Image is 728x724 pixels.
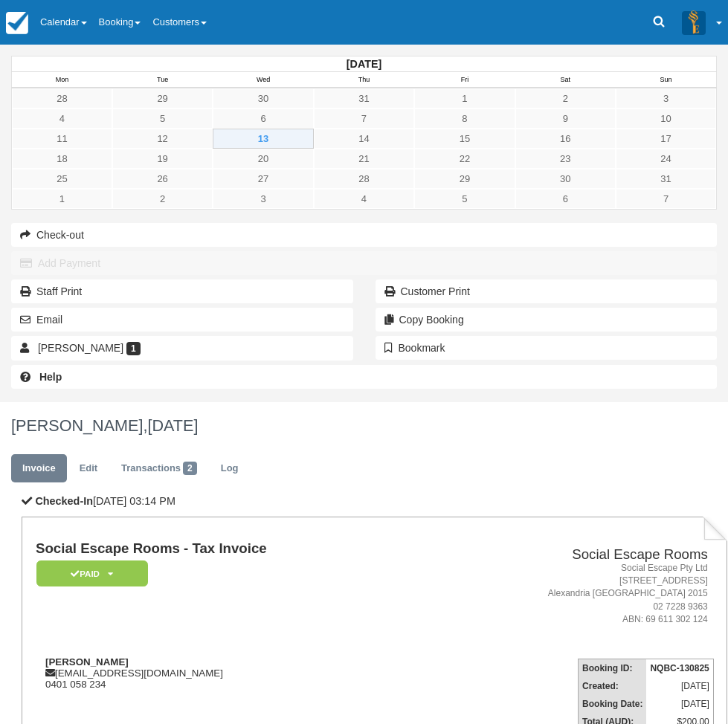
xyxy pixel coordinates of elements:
img: A3 [682,10,706,34]
a: 12 [112,129,213,149]
a: 3 [616,88,716,109]
th: Wed [213,72,313,88]
a: Edit [68,454,109,483]
a: 2 [515,88,616,109]
a: 5 [414,189,515,209]
a: 29 [112,88,213,109]
span: 2 [183,462,197,475]
a: 30 [213,88,313,109]
th: Thu [314,72,414,88]
a: 10 [616,109,716,129]
strong: NQBC-130825 [650,663,709,673]
a: 16 [515,129,616,149]
a: 23 [515,149,616,169]
td: [DATE] [646,695,713,713]
a: 9 [515,109,616,129]
a: 21 [314,149,414,169]
strong: [DATE] [347,58,381,70]
a: Paid [36,560,143,587]
h2: Social Escape Rooms [431,547,708,563]
a: 30 [515,169,616,189]
button: Copy Booking [376,308,718,332]
a: 24 [616,149,716,169]
a: 11 [12,129,112,149]
button: Email [11,308,353,332]
p: [DATE] 03:14 PM [22,494,727,509]
a: 3 [213,189,313,209]
th: Tue [112,72,213,88]
h1: [PERSON_NAME], [11,417,717,435]
th: Mon [12,72,112,88]
a: 31 [314,88,414,109]
a: 4 [314,189,414,209]
span: [DATE] [147,416,198,435]
a: Transactions2 [110,454,208,483]
a: 1 [12,189,112,209]
a: 7 [314,109,414,129]
a: 29 [414,169,515,189]
b: Help [39,371,62,383]
a: 4 [12,109,112,129]
a: 5 [112,109,213,129]
a: 26 [112,169,213,189]
button: Add Payment [11,251,717,275]
strong: [PERSON_NAME] [45,656,129,668]
a: Log [210,454,250,483]
span: [PERSON_NAME] [38,342,123,354]
em: Paid [36,560,148,586]
a: [PERSON_NAME] 1 [11,336,353,360]
td: [DATE] [646,677,713,695]
a: 19 [112,149,213,169]
a: 6 [515,189,616,209]
a: Help [11,365,717,389]
th: Sun [616,72,716,88]
a: 14 [314,129,414,149]
button: Bookmark [376,336,718,360]
a: 6 [213,109,313,129]
a: 27 [213,169,313,189]
th: Fri [414,72,515,88]
a: 18 [12,149,112,169]
div: [EMAIL_ADDRESS][DOMAIN_NAME] 0401 058 234 [36,656,425,690]
th: Booking Date: [579,695,647,713]
b: Checked-In [35,495,93,507]
a: 8 [414,109,515,129]
a: Customer Print [376,279,718,303]
a: 1 [414,88,515,109]
th: Sat [515,72,616,88]
a: 31 [616,169,716,189]
a: 25 [12,169,112,189]
th: Created: [579,677,647,695]
a: 28 [12,88,112,109]
img: checkfront-main-nav-mini-logo.png [6,12,28,34]
button: Check-out [11,223,717,247]
a: 2 [112,189,213,209]
a: 15 [414,129,515,149]
a: 17 [616,129,716,149]
a: 22 [414,149,515,169]
h1: Social Escape Rooms - Tax Invoice [36,541,425,557]
a: 20 [213,149,313,169]
span: 1 [126,342,141,355]
a: Staff Print [11,279,353,303]
a: Invoice [11,454,67,483]
a: 13 [213,129,313,149]
address: Social Escape Pty Ltd [STREET_ADDRESS] Alexandria [GEOGRAPHIC_DATA] 2015 02 7228 9363 ABN: 69 611... [431,562,708,626]
a: 7 [616,189,716,209]
a: 28 [314,169,414,189]
th: Booking ID: [579,659,647,677]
